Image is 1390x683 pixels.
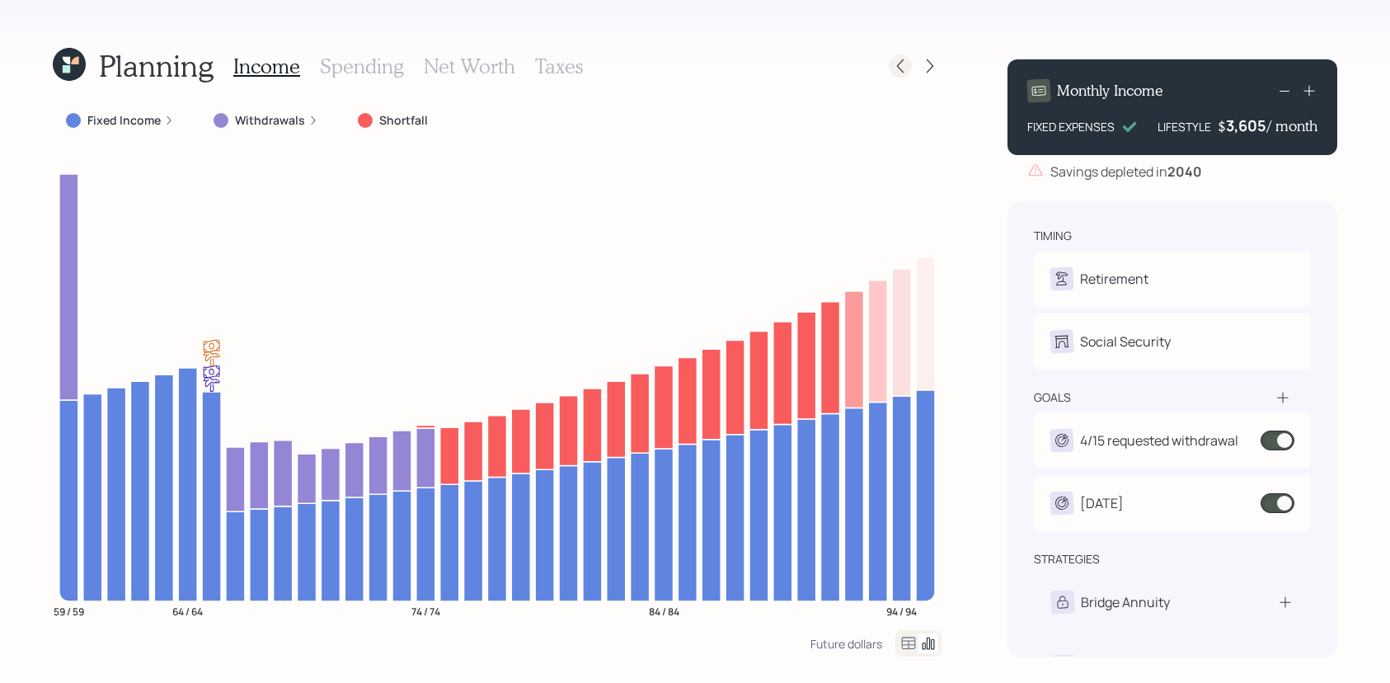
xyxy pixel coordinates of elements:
[886,604,917,618] tspan: 94 / 94
[235,112,305,129] label: Withdrawals
[1034,228,1072,244] div: timing
[1158,118,1211,135] div: LIFESTYLE
[87,112,161,129] label: Fixed Income
[233,54,300,78] h3: Income
[1080,493,1124,513] div: [DATE]
[424,54,515,78] h3: Net Worth
[1027,118,1115,135] div: FIXED EXPENSES
[172,604,203,618] tspan: 64 / 64
[649,604,679,618] tspan: 84 / 84
[1167,163,1202,181] b: 2040
[1267,117,1317,135] h4: / month
[1034,551,1100,568] div: strategies
[54,604,84,618] tspan: 59 / 59
[1226,115,1267,135] div: 3,605
[411,604,440,618] tspan: 74 / 74
[1080,431,1238,450] div: 4/15 requested withdrawal
[535,54,583,78] h3: Taxes
[320,54,404,78] h3: Spending
[1080,269,1148,289] div: Retirement
[1034,389,1071,406] div: goals
[1050,162,1202,181] div: Savings depleted in
[379,112,428,129] label: Shortfall
[810,636,882,652] div: Future dollars
[1057,82,1163,100] h4: Monthly Income
[1080,332,1171,351] div: Social Security
[1081,592,1170,612] div: Bridge Annuity
[99,48,214,83] h1: Planning
[1218,117,1226,135] h4: $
